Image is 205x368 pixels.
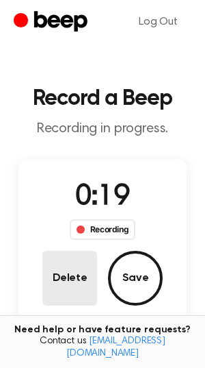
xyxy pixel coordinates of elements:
[125,5,191,38] a: Log Out
[42,251,97,306] button: Delete Audio Record
[75,183,130,212] span: 0:19
[70,219,136,240] div: Recording
[14,9,91,36] a: Beep
[11,88,194,110] h1: Record a Beep
[66,336,165,358] a: [EMAIL_ADDRESS][DOMAIN_NAME]
[8,336,197,360] span: Contact us
[11,121,194,138] p: Recording in progress.
[108,251,163,306] button: Save Audio Record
